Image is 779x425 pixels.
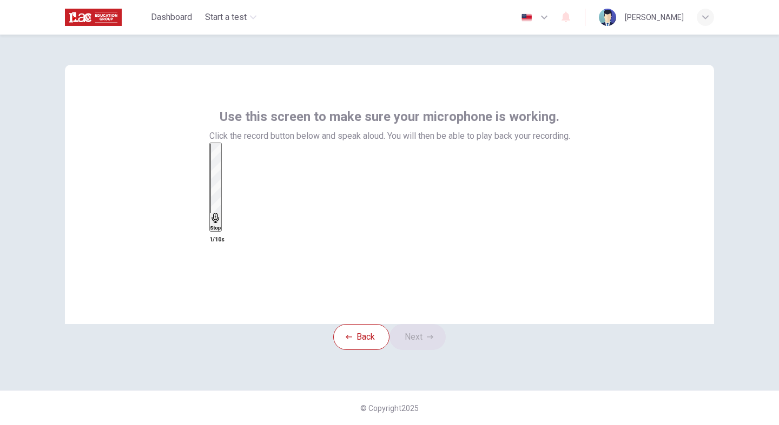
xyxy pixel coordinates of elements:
[520,14,533,22] img: en
[147,8,196,27] button: Dashboard
[333,324,389,350] button: Back
[220,108,559,125] span: Use this screen to make sure your microphone is working.
[201,8,261,27] button: Start a test
[599,9,616,26] img: Profile picture
[209,130,570,143] span: Click the record button below and speak aloud. You will then be able to play back your recording.
[151,11,192,24] span: Dashboard
[210,225,221,231] h6: Stop
[205,11,247,24] span: Start a test
[209,143,222,232] button: Stop
[209,233,570,246] h6: 1/10s
[65,6,122,28] img: ILAC logo
[625,11,684,24] div: [PERSON_NAME]
[360,404,419,413] span: © Copyright 2025
[65,6,147,28] a: ILAC logo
